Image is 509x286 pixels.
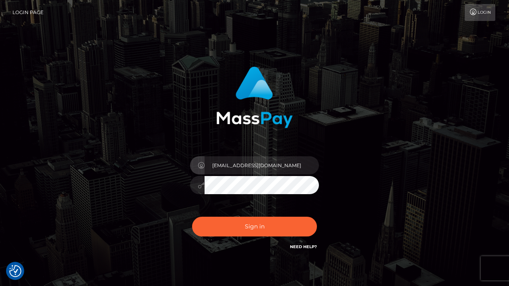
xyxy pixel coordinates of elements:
[12,4,43,21] a: Login Page
[290,244,317,249] a: Need Help?
[465,4,495,21] a: Login
[205,156,319,174] input: Username...
[216,66,293,128] img: MassPay Login
[192,217,317,236] button: Sign in
[9,265,21,277] img: Revisit consent button
[9,265,21,277] button: Consent Preferences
